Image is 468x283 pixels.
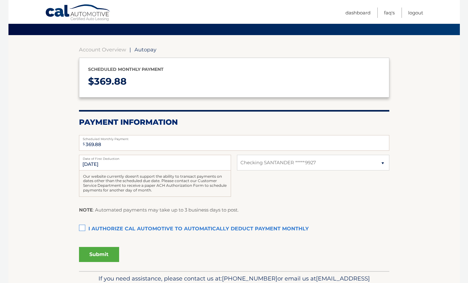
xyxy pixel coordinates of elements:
a: Account Overview [79,46,126,53]
div: Our website currently doesn't support the ability to transact payments on dates other than the sc... [79,170,231,197]
p: Scheduled monthly payment [88,66,380,73]
a: Logout [408,8,423,18]
p: : Automated payments may take up to 3 business days to post. [79,206,239,214]
input: Payment Date [79,155,231,170]
label: Scheduled Monthly Payment [79,135,389,140]
a: Dashboard [345,8,371,18]
button: Submit [79,247,119,262]
label: Date of First Deduction [79,155,231,160]
span: $ [81,137,87,151]
strong: NOTE [79,207,93,213]
a: Cal Automotive [45,4,111,22]
span: | [129,46,131,53]
h2: Payment Information [79,118,389,127]
label: I authorize cal automotive to automatically deduct payment monthly [79,223,389,235]
a: FAQ's [384,8,395,18]
p: $ [88,73,380,90]
span: 369.88 [94,76,127,87]
input: Payment Amount [79,135,389,151]
span: [PHONE_NUMBER] [222,275,277,282]
span: Autopay [134,46,156,53]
